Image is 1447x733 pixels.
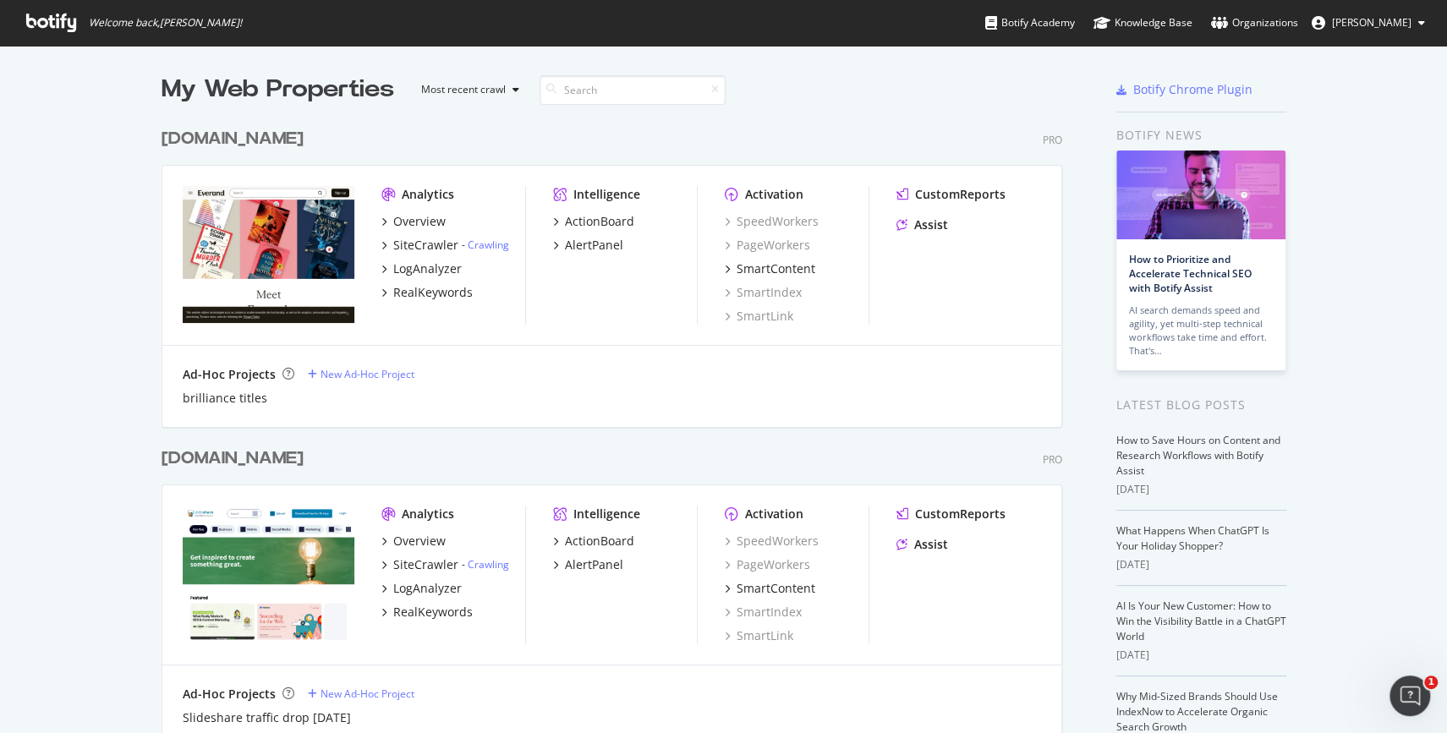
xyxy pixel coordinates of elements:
[914,536,948,553] div: Assist
[896,186,1006,203] a: CustomReports
[565,533,634,550] div: ActionBoard
[553,556,623,573] a: AlertPanel
[393,556,458,573] div: SiteCrawler
[725,556,810,573] a: PageWorkers
[1116,557,1286,572] div: [DATE]
[1389,676,1430,716] iframe: Intercom live chat
[745,506,803,522] div: Activation
[725,213,819,230] a: SpeedWorkers
[1332,15,1411,30] span: Stephanie Geballe
[1129,252,1252,295] a: How to Prioritize and Accelerate Technical SEO with Botify Assist
[896,536,948,553] a: Assist
[725,260,815,277] a: SmartContent
[553,533,634,550] a: ActionBoard
[725,237,810,254] a: PageWorkers
[573,186,640,203] div: Intelligence
[1211,14,1298,31] div: Organizations
[725,627,793,644] a: SmartLink
[381,533,446,550] a: Overview
[725,533,819,550] a: SpeedWorkers
[553,237,623,254] a: AlertPanel
[1043,133,1062,147] div: Pro
[1424,676,1438,689] span: 1
[162,73,394,107] div: My Web Properties
[1116,81,1252,98] a: Botify Chrome Plugin
[914,216,948,233] div: Assist
[381,260,462,277] a: LogAnalyzer
[183,390,267,407] a: brilliance titles
[393,580,462,597] div: LogAnalyzer
[1116,433,1280,478] a: How to Save Hours on Content and Research Workflows with Botify Assist
[393,533,446,550] div: Overview
[1133,81,1252,98] div: Botify Chrome Plugin
[1116,648,1286,663] div: [DATE]
[381,284,473,301] a: RealKeywords
[565,237,623,254] div: AlertPanel
[737,580,815,597] div: SmartContent
[565,213,634,230] div: ActionBoard
[421,85,506,95] div: Most recent crawl
[1116,126,1286,145] div: Botify news
[468,238,509,252] a: Crawling
[321,367,414,381] div: New Ad-Hoc Project
[915,506,1006,522] div: CustomReports
[553,213,634,230] a: ActionBoard
[1116,482,1286,497] div: [DATE]
[725,284,802,301] a: SmartIndex
[162,127,304,151] div: [DOMAIN_NAME]
[183,506,354,643] img: slideshare.net
[540,75,726,105] input: Search
[308,367,414,381] a: New Ad-Hoc Project
[1298,9,1439,36] button: [PERSON_NAME]
[321,687,414,701] div: New Ad-Hoc Project
[896,506,1006,522] a: CustomReports
[162,446,304,471] div: [DOMAIN_NAME]
[462,557,509,572] div: -
[462,238,509,252] div: -
[1116,150,1285,239] img: How to Prioritize and Accelerate Technical SEO with Botify Assist
[1043,452,1062,467] div: Pro
[725,580,815,597] a: SmartContent
[737,260,815,277] div: SmartContent
[725,308,793,325] a: SmartLink
[183,186,354,323] img: everand.com
[573,506,640,522] div: Intelligence
[725,604,802,621] a: SmartIndex
[393,260,462,277] div: LogAnalyzer
[381,604,473,621] a: RealKeywords
[1116,523,1269,553] a: What Happens When ChatGPT Is Your Holiday Shopper?
[381,213,446,230] a: Overview
[393,284,473,301] div: RealKeywords
[183,686,276,703] div: Ad-Hoc Projects
[1116,599,1286,643] a: AI Is Your New Customer: How to Win the Visibility Battle in a ChatGPT World
[402,186,454,203] div: Analytics
[393,237,458,254] div: SiteCrawler
[915,186,1006,203] div: CustomReports
[381,580,462,597] a: LogAnalyzer
[89,16,242,30] span: Welcome back, [PERSON_NAME] !
[896,216,948,233] a: Assist
[745,186,803,203] div: Activation
[1116,396,1286,414] div: Latest Blog Posts
[408,76,526,103] button: Most recent crawl
[393,604,473,621] div: RealKeywords
[402,506,454,522] div: Analytics
[1129,304,1273,358] div: AI search demands speed and agility, yet multi-step technical workflows take time and effort. Tha...
[162,127,310,151] a: [DOMAIN_NAME]
[565,556,623,573] div: AlertPanel
[183,366,276,383] div: Ad-Hoc Projects
[381,556,509,573] a: SiteCrawler- Crawling
[985,14,1075,31] div: Botify Academy
[1093,14,1192,31] div: Knowledge Base
[183,709,351,726] a: Slideshare traffic drop [DATE]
